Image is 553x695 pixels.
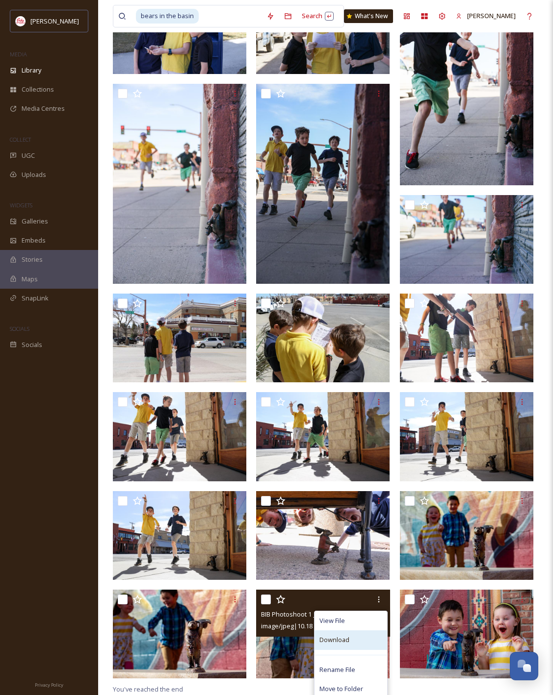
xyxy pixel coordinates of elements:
[10,325,29,332] span: SOCIALS
[30,17,79,25] span: [PERSON_NAME]
[22,66,41,75] span: Library
[113,392,246,481] img: BIB Photoshoot 2 _ 1Dx-26.jpg
[22,274,38,284] span: Maps
[10,201,32,209] span: WIDGETS
[256,84,390,284] img: BIB Photoshoot 2 _ 1Dx-21.jpg
[10,50,27,58] span: MEDIA
[22,294,49,303] span: SnapLink
[400,590,533,678] img: Open eye Isac 3.jpg
[400,294,533,382] img: BIB Photoshoot 2 _ 1Dx-25.jpg
[22,151,35,160] span: UGC
[22,255,43,264] span: Stories
[319,616,345,625] span: View File
[22,340,42,349] span: Socials
[256,294,390,382] img: BIB Photoshoot 2 _ 1Dx-24.jpg
[35,678,63,690] a: Privacy Policy
[22,236,46,245] span: Embeds
[35,682,63,688] span: Privacy Policy
[113,685,183,694] span: You've reached the end
[261,610,355,619] span: BIB Photoshoot 1 _ RT3i-04_2.jpg
[10,136,31,143] span: COLLECT
[319,684,363,694] span: Move to Folder
[113,491,246,580] img: BIB Photoshoot 2 _ 1Dx-29.jpg
[22,170,46,179] span: Uploads
[451,6,521,25] a: [PERSON_NAME]
[256,392,390,481] img: BIB Photoshoot 2 _ 1Dx-27.jpg
[297,6,339,25] div: Search
[22,104,65,113] span: Media Centres
[400,195,533,284] img: BIB Photoshoot 2 _ 1Dx-22.jpg
[319,635,349,645] span: Download
[22,217,48,226] span: Galleries
[400,392,533,481] img: BIB Photoshoot 2 _ 1Dx-28.jpg
[113,590,246,678] img: BIB Photoshoot 1 _ RT3i-08_2.jpg
[510,652,538,680] button: Open Chat
[22,85,54,94] span: Collections
[16,16,26,26] img: images%20(1).png
[261,621,358,630] span: image/jpeg | 10.18 MB | 4899 x 3266
[319,665,355,674] span: Rename File
[256,491,390,580] img: BIB Photoshoot 2 _ 1Dx-30.jpg
[113,84,246,284] img: BIB Photoshoot 2 _ 1Dx-20.jpg
[344,9,393,23] a: What's New
[467,11,516,20] span: [PERSON_NAME]
[136,9,199,23] span: bears in the basin
[113,294,246,382] img: BIB Photoshoot 2 _ 1Dx-23.jpg
[400,491,533,580] img: BIB Photoshoot 1 _ RT3i-09_2.jpg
